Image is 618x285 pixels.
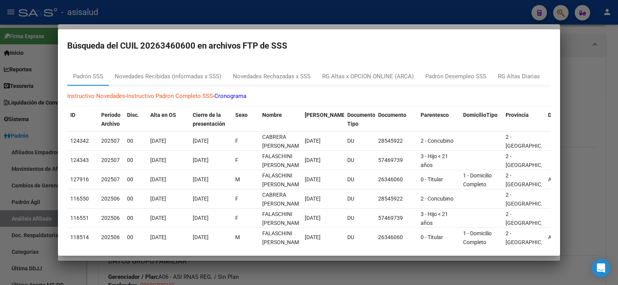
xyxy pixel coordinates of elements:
span: [DATE] [305,138,321,144]
span: [DATE] [150,138,166,144]
div: 00 [127,214,144,223]
span: F [235,196,238,202]
span: 202506 [101,215,120,221]
span: 2 - [GEOGRAPHIC_DATA] [506,192,558,207]
div: Padrón SSS [73,72,103,81]
span: Documento Tipo [347,112,375,127]
span: Sexo [235,112,248,118]
span: Departamento [548,112,584,118]
datatable-header-cell: Disc. [124,107,147,132]
h2: Búsqueda del CUIL 20263460600 en archivos FTP de SSS [67,39,551,53]
div: 00 [127,137,144,145]
div: DU [347,233,372,242]
span: ID [70,112,75,118]
span: [DATE] [305,196,321,202]
div: DU [347,194,372,203]
span: [DATE] [150,234,166,240]
div: Padrón Desempleo SSS [425,72,486,81]
div: 28545922 [378,194,414,203]
datatable-header-cell: Documento [375,107,418,132]
span: [DATE] [305,157,321,163]
span: 2 - Concubino [421,196,453,202]
span: [DATE] [305,215,321,221]
span: 124343 [70,157,89,163]
span: F [235,157,238,163]
span: [DATE] [193,157,209,163]
datatable-header-cell: Parentesco [418,107,460,132]
span: 2 - [GEOGRAPHIC_DATA] [506,134,558,149]
a: Instructivo Novedades [67,93,125,99]
div: Novedades Rechazadas x SSS [233,72,311,81]
span: [DATE] [193,215,209,221]
span: Disc. [127,112,139,118]
span: Alta en OS [150,112,176,118]
datatable-header-cell: Fecha Nac. [302,107,344,132]
span: [DATE] [193,234,209,240]
datatable-header-cell: DomicilioTipo [460,107,503,132]
div: 28545922 [378,137,414,145]
p: - - [67,92,551,101]
div: DU [347,175,372,184]
span: 118514 [70,234,89,240]
span: M [235,234,240,240]
span: [DATE] [305,234,321,240]
div: RG Altas Diarias [498,72,540,81]
div: Novedades Recibidas (informadas x SSS) [115,72,221,81]
span: 2 - Concubino [421,138,453,144]
div: A [548,175,584,184]
a: Cronograma [214,93,246,99]
span: 3 - Hijo < 21 años [421,153,448,168]
div: RG Altas x OPCION ONLINE (ARCA) [322,72,414,81]
span: CABRERA JORGELINA BEATRIZ [262,134,304,149]
div: 26346060 [378,233,414,242]
div: A [548,233,584,242]
datatable-header-cell: Período Archivo [98,107,124,132]
span: 0 - Titular [421,176,443,182]
span: M [235,176,240,182]
span: 202506 [101,234,120,240]
span: F [235,215,238,221]
span: FALASCHINI KIARA AMANCAY [262,153,304,168]
span: 116550 [70,196,89,202]
span: [DATE] [150,196,166,202]
span: [DATE] [193,196,209,202]
span: FALASCHINI MAXIMILIANO ARIEL [262,230,304,245]
span: FALASCHINI MAXIMILIANO ARIEL [262,172,304,187]
div: 57469739 [378,214,414,223]
div: 00 [127,233,144,242]
div: 57469739 [378,156,414,165]
datatable-header-cell: Nombre [259,107,302,132]
span: 202507 [101,157,120,163]
div: Open Intercom Messenger [592,259,610,277]
span: 202507 [101,138,120,144]
div: 00 [127,175,144,184]
div: DU [347,156,372,165]
span: 127916 [70,176,89,182]
span: 2 - [GEOGRAPHIC_DATA] [506,211,558,226]
span: 202506 [101,196,120,202]
div: DU [347,137,372,145]
span: Documento [378,112,406,118]
span: FALASCHINI KIARA AMANCAY [262,211,304,226]
span: [DATE] [150,215,166,221]
span: Cierre de la presentación [193,112,225,127]
span: 1 - Domicilio Completo [463,172,492,187]
span: Provincia [506,112,529,118]
div: 26346060 [378,175,414,184]
span: 116551 [70,215,89,221]
span: CABRERA JORGELINA BEATRIZ [262,192,304,207]
datatable-header-cell: Provincia [503,107,545,132]
span: Nombre [262,112,282,118]
datatable-header-cell: Documento Tipo [344,107,375,132]
span: 0 - Titular [421,234,443,240]
span: 2 - [GEOGRAPHIC_DATA] [506,230,558,245]
div: 00 [127,194,144,203]
span: [DATE] [150,157,166,163]
span: 202507 [101,176,120,182]
span: Período Archivo [101,112,121,127]
span: Parentesco [421,112,449,118]
div: 00 [127,156,144,165]
a: Instructivo Padron Completo SSS [127,93,213,99]
span: DomicilioTipo [463,112,497,118]
span: 124342 [70,138,89,144]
